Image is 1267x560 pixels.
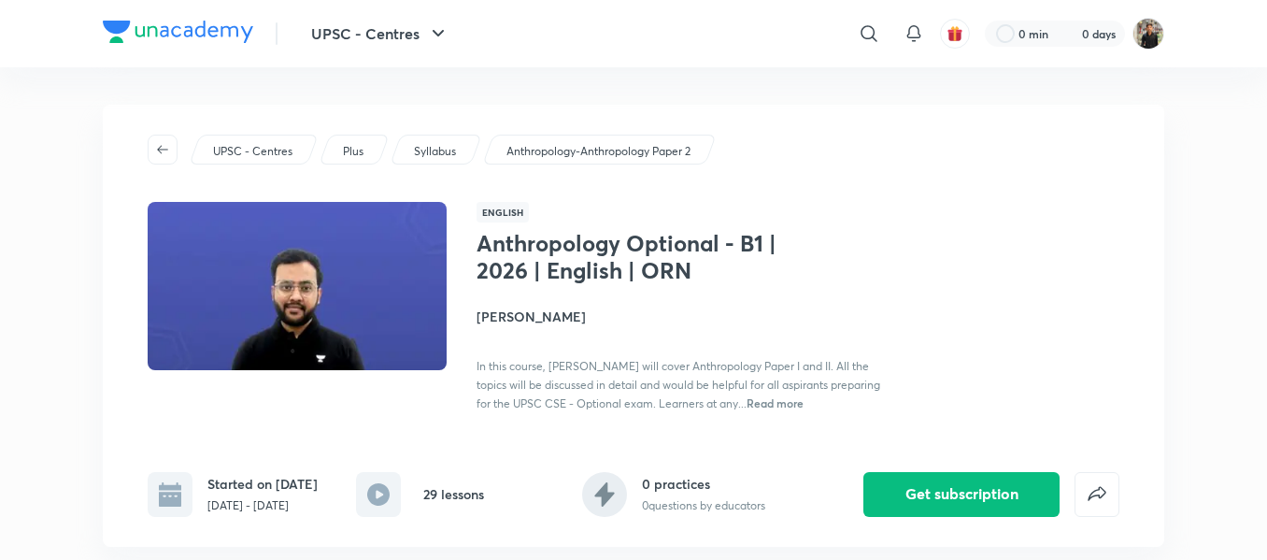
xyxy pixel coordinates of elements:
h4: [PERSON_NAME] [477,307,895,326]
a: Anthropology-Anthropology Paper 2 [504,143,694,160]
a: Syllabus [411,143,460,160]
p: [DATE] - [DATE] [207,497,318,514]
button: UPSC - Centres [300,15,461,52]
p: Plus [343,143,363,160]
h6: 0 practices [642,474,765,494]
a: Plus [340,143,367,160]
img: Company Logo [103,21,253,43]
p: Syllabus [414,143,456,160]
h1: Anthropology Optional - B1 | 2026 | English | ORN [477,230,782,284]
img: Thumbnail [145,200,449,372]
img: Yudhishthir [1132,18,1164,50]
span: English [477,202,529,223]
a: Company Logo [103,21,253,48]
button: Get subscription [863,472,1060,517]
p: 0 questions by educators [642,497,765,514]
img: avatar [947,25,963,42]
span: Read more [747,395,804,410]
button: false [1075,472,1119,517]
h6: Started on [DATE] [207,474,318,494]
h6: 29 lessons [423,484,484,504]
button: avatar [940,19,970,49]
span: In this course, [PERSON_NAME] will cover Anthropology Paper I and II. All the topics will be disc... [477,359,880,410]
p: Anthropology-Anthropology Paper 2 [506,143,690,160]
img: streak [1060,24,1078,43]
p: UPSC - Centres [213,143,292,160]
a: UPSC - Centres [210,143,296,160]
